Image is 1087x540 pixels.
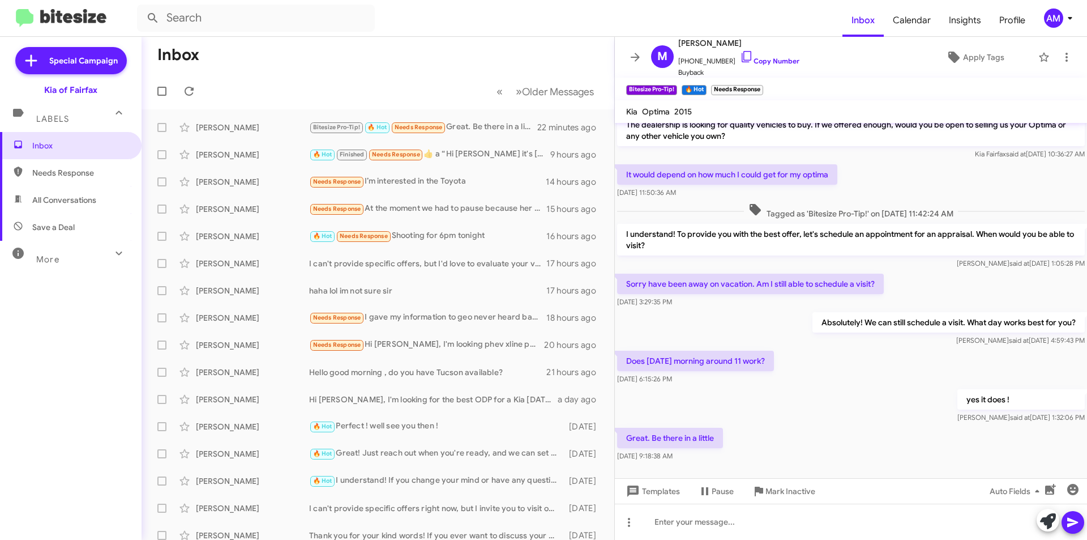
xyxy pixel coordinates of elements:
[196,149,309,160] div: [PERSON_NAME]
[196,367,309,378] div: [PERSON_NAME]
[340,232,388,240] span: Needs Response
[49,55,118,66] span: Special Campaign
[957,413,1085,422] span: [PERSON_NAME] [DATE] 1:32:06 PM
[957,389,1085,410] p: yes it does !
[956,336,1085,345] span: [PERSON_NAME] [DATE] 4:59:43 PM
[1044,8,1063,28] div: AM
[884,4,940,37] a: Calendar
[765,481,815,501] span: Mark Inactive
[44,84,97,96] div: Kia of Fairfax
[313,450,332,457] span: 🔥 Hot
[678,50,799,67] span: [PHONE_NUMBER]
[309,258,546,269] div: I can't provide specific offers, but I'd love to evaluate your vehicle in person. Let’s schedule ...
[617,428,723,448] p: Great. Be there in a little
[544,339,605,351] div: 20 hours ago
[563,421,605,432] div: [DATE]
[678,67,799,78] span: Buyback
[309,420,563,433] div: Perfect ! well see you then !
[32,140,129,151] span: Inbox
[196,312,309,324] div: [PERSON_NAME]
[313,232,332,240] span: 🔥 Hot
[975,150,1085,158] span: Kia Fairfax [DATE] 10:36:27 AM
[744,203,958,219] span: Tagged as 'Bitesize Pro-Tip!' on [DATE] 11:42:24 AM
[563,448,605,460] div: [DATE]
[563,503,605,514] div: [DATE]
[740,57,799,65] a: Copy Number
[940,4,990,37] a: Insights
[313,341,361,348] span: Needs Response
[558,394,605,405] div: a day ago
[196,503,309,514] div: [PERSON_NAME]
[624,481,680,501] span: Templates
[522,86,594,98] span: Older Messages
[990,481,1044,501] span: Auto Fields
[196,231,309,242] div: [PERSON_NAME]
[617,452,673,460] span: [DATE] 9:18:38 AM
[546,176,605,188] div: 14 hours ago
[309,338,544,351] div: Hi [PERSON_NAME], I'm looking phev xline prestige Sportage 10k/36mon, $0 sign off. I'm tier 1, he...
[1009,336,1029,345] span: said at
[563,475,605,487] div: [DATE]
[1034,8,1075,28] button: AM
[546,203,605,215] div: 15 hours ago
[309,474,563,487] div: I understand! If you change your mind or have any questions, feel free to reach out. Have a great...
[313,124,360,131] span: Bitesize Pro-Tip!
[309,447,563,460] div: Great! Just reach out when you're ready, and we can set up a time for you to come in. Looking for...
[313,151,332,158] span: 🔥 Hot
[309,202,546,215] div: At the moment we had to pause because her mother was admitted in the hospital [DATE] and so she i...
[313,205,361,212] span: Needs Response
[712,481,734,501] span: Pause
[395,124,443,131] span: Needs Response
[196,176,309,188] div: [PERSON_NAME]
[137,5,375,32] input: Search
[546,367,605,378] div: 21 hours ago
[490,80,510,103] button: Previous
[196,258,309,269] div: [PERSON_NAME]
[546,258,605,269] div: 17 hours ago
[196,203,309,215] div: [PERSON_NAME]
[615,481,689,501] button: Templates
[682,85,706,95] small: 🔥 Hot
[516,84,522,99] span: »
[550,149,605,160] div: 9 hours ago
[313,314,361,321] span: Needs Response
[309,285,546,296] div: haha lol im not sure sir
[196,122,309,133] div: [PERSON_NAME]
[196,475,309,487] div: [PERSON_NAME]
[617,224,1085,256] p: I understand! To provide you with the best offer, let's schedule an appointment for an appraisal....
[32,222,75,233] span: Save a Deal
[196,421,309,432] div: [PERSON_NAME]
[617,297,672,306] span: [DATE] 3:29:35 PM
[689,481,743,501] button: Pause
[674,107,692,117] span: 2015
[990,4,1034,37] a: Profile
[313,178,361,185] span: Needs Response
[157,46,199,64] h1: Inbox
[743,481,824,501] button: Mark Inactive
[196,339,309,351] div: [PERSON_NAME]
[367,124,387,131] span: 🔥 Hot
[1006,150,1026,158] span: said at
[313,477,332,484] span: 🔥 Hot
[546,312,605,324] div: 18 hours ago
[36,114,69,124] span: Labels
[309,311,546,324] div: I gave my information to geo never heard back from him
[309,394,558,405] div: Hi [PERSON_NAME], I'm looking for the best ODP for a Kia [DATE] Hybrid SX I see you have a few si...
[981,481,1053,501] button: Auto Fields
[657,48,667,66] span: M
[497,84,503,99] span: «
[642,107,670,117] span: Optima
[842,4,884,37] a: Inbox
[546,231,605,242] div: 16 hours ago
[626,85,677,95] small: Bitesize Pro-Tip!
[309,148,550,161] div: ​👍​ a “ Hi [PERSON_NAME] it's [PERSON_NAME] at Ourisman Kia of [GEOGRAPHIC_DATA]. I just wanted t...
[309,175,546,188] div: I’m interested in the Toyota
[812,312,1085,333] p: Absolutely! We can still schedule a visit. What day works best for you?
[309,121,537,134] div: Great. Be there in a little
[617,188,676,197] span: [DATE] 11:50:36 AM
[917,47,1033,67] button: Apply Tags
